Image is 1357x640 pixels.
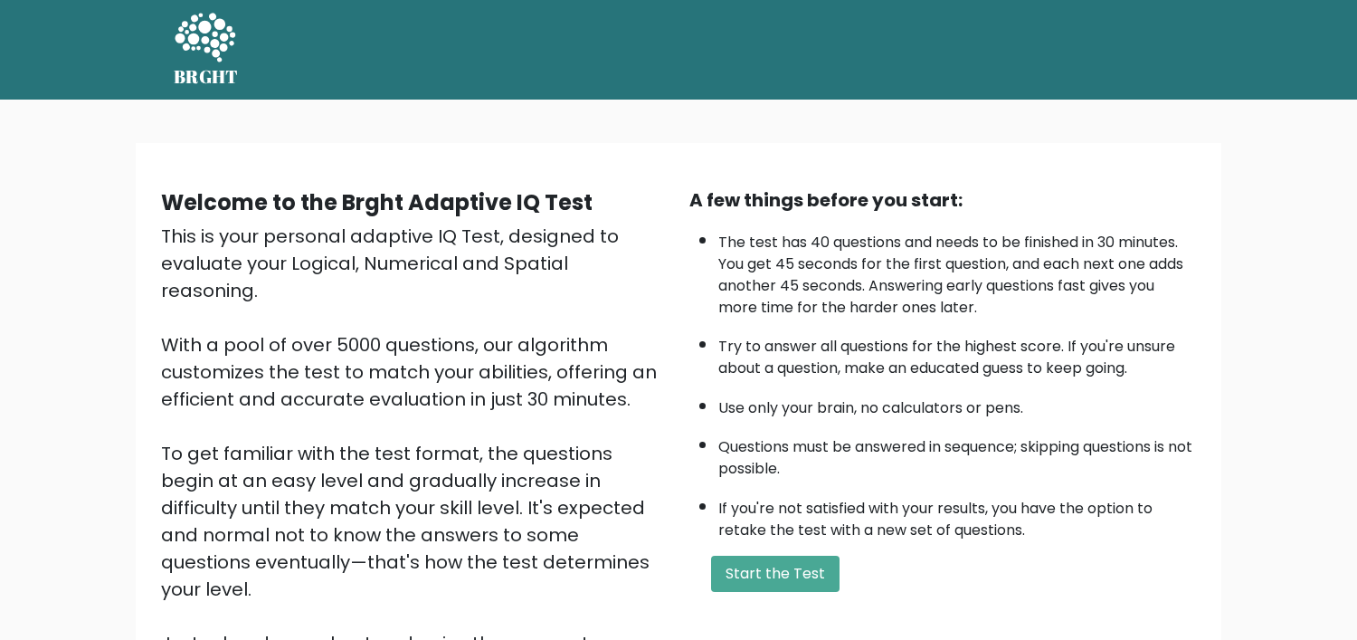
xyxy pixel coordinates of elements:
[718,223,1196,319] li: The test has 40 questions and needs to be finished in 30 minutes. You get 45 seconds for the firs...
[718,427,1196,480] li: Questions must be answered in sequence; skipping questions is not possible.
[718,327,1196,379] li: Try to answer all questions for the highest score. If you're unsure about a question, make an edu...
[711,556,840,592] button: Start the Test
[718,489,1196,541] li: If you're not satisfied with your results, you have the option to retake the test with a new set ...
[161,187,593,217] b: Welcome to the Brght Adaptive IQ Test
[174,7,239,92] a: BRGHT
[689,186,1196,214] div: A few things before you start:
[718,388,1196,419] li: Use only your brain, no calculators or pens.
[174,66,239,88] h5: BRGHT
